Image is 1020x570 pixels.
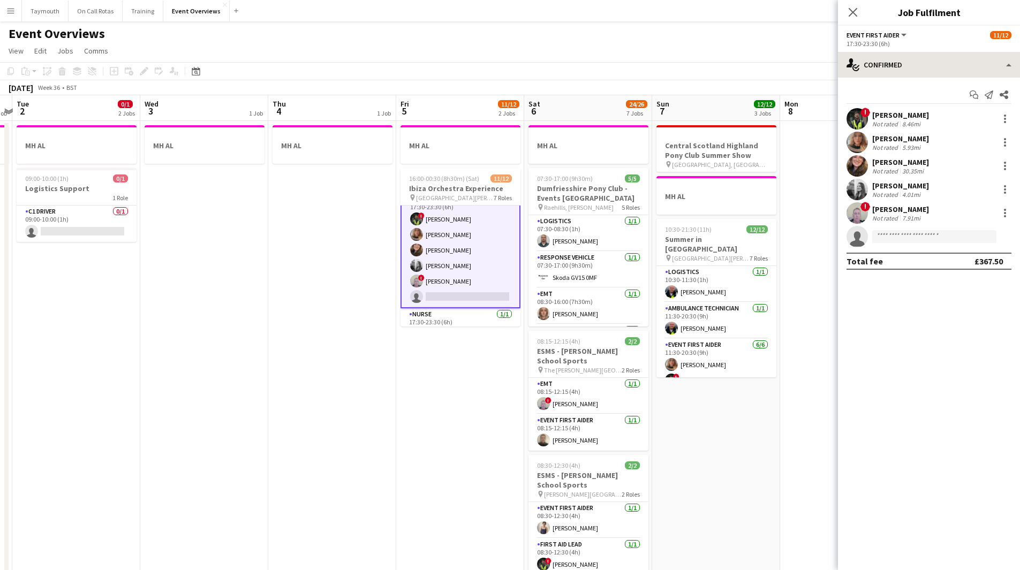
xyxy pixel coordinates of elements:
[401,308,520,345] app-card-role: Nurse1/117:30-23:30 (6h)
[490,174,512,183] span: 11/12
[66,83,77,92] div: BST
[900,143,923,151] div: 5.93mi
[528,252,648,288] app-card-role: Response Vehicle1/107:30-17:00 (9h30m)Skoda GV15 0MF
[9,26,105,42] h1: Event Overviews
[872,110,929,120] div: [PERSON_NAME]
[15,105,29,117] span: 2
[528,288,648,324] app-card-role: EMT1/108:30-16:00 (7h30m)[PERSON_NAME]
[544,490,622,498] span: [PERSON_NAME][GEOGRAPHIC_DATA]
[838,52,1020,78] div: Confirmed
[665,225,712,233] span: 10:30-21:30 (11h)
[528,470,648,490] h3: ESMS - [PERSON_NAME] School Sports
[673,374,679,380] span: !
[145,125,265,164] app-job-card: MH AL
[672,254,750,262] span: [GEOGRAPHIC_DATA][PERSON_NAME], [GEOGRAPHIC_DATA]
[528,331,648,451] app-job-card: 08:15-12:15 (4h)2/2ESMS - [PERSON_NAME] School Sports The [PERSON_NAME][GEOGRAPHIC_DATA]2 RolesEM...
[545,397,551,404] span: !
[656,125,776,172] app-job-card: Central Scotland Highland Pony Club Summer Show [GEOGRAPHIC_DATA], [GEOGRAPHIC_DATA]
[4,44,28,58] a: View
[872,204,929,214] div: [PERSON_NAME]
[69,1,123,21] button: On Call Rotas
[123,1,163,21] button: Training
[672,161,768,169] span: [GEOGRAPHIC_DATA], [GEOGRAPHIC_DATA]
[900,214,923,222] div: 7.91mi
[537,337,580,345] span: 08:15-12:15 (4h)
[860,108,870,117] span: !
[17,141,137,150] h3: MH AL
[528,346,648,366] h3: ESMS - [PERSON_NAME] School Sports
[249,109,263,117] div: 1 Job
[528,184,648,203] h3: Dumfriesshire Pony Club - Events [GEOGRAPHIC_DATA]
[418,275,425,281] span: !
[118,100,133,108] span: 0/1
[872,191,900,199] div: Not rated
[625,174,640,183] span: 5/5
[9,46,24,56] span: View
[17,184,137,193] h3: Logistics Support
[498,100,519,108] span: 11/12
[900,191,923,199] div: 4.01mi
[401,192,520,308] app-card-role: Event First Aider14A5/617:30-23:30 (6h)![PERSON_NAME][PERSON_NAME][PERSON_NAME][PERSON_NAME]![PER...
[528,324,648,361] app-card-role: Paramedic1/1
[872,134,929,143] div: [PERSON_NAME]
[537,461,580,469] span: 08:30-12:30 (4h)
[401,99,409,109] span: Fri
[545,558,551,564] span: !
[900,167,926,175] div: 30.35mi
[544,203,614,211] span: Raehills, [PERSON_NAME]
[528,168,648,326] app-job-card: 07:30-17:00 (9h30m)5/5Dumfriesshire Pony Club - Events [GEOGRAPHIC_DATA] Raehills, [PERSON_NAME]5...
[544,366,622,374] span: The [PERSON_NAME][GEOGRAPHIC_DATA]
[872,214,900,222] div: Not rated
[528,125,648,164] app-job-card: MH AL
[377,109,391,117] div: 1 Job
[163,1,230,21] button: Event Overviews
[401,184,520,193] h3: Ibiza Orchestra Experience
[145,141,265,150] h3: MH AL
[847,40,1011,48] div: 17:30-23:30 (6h)
[528,141,648,150] h3: MH AL
[113,174,128,183] span: 0/1
[754,100,775,108] span: 12/12
[656,176,776,215] app-job-card: MH AL
[35,83,62,92] span: Week 36
[622,490,640,498] span: 2 Roles
[494,194,512,202] span: 7 Roles
[9,82,33,93] div: [DATE]
[656,266,776,302] app-card-role: Logistics1/110:30-11:30 (1h)[PERSON_NAME]
[860,202,870,211] span: !
[872,157,929,167] div: [PERSON_NAME]
[626,109,647,117] div: 7 Jobs
[17,168,137,242] app-job-card: 09:00-10:00 (1h)0/1Logistics Support1 RoleC1 Driver0/109:00-10:00 (1h)
[974,256,1003,267] div: £367.50
[900,120,923,128] div: 8.46mi
[528,215,648,252] app-card-role: Logistics1/107:30-08:30 (1h)[PERSON_NAME]
[847,31,908,39] button: Event First Aider
[273,141,392,150] h3: MH AL
[622,203,640,211] span: 5 Roles
[872,181,929,191] div: [PERSON_NAME]
[80,44,112,58] a: Comms
[30,44,51,58] a: Edit
[418,212,425,219] span: !
[53,44,78,58] a: Jobs
[656,234,776,254] h3: Summer in [GEOGRAPHIC_DATA]
[17,125,137,164] div: MH AL
[872,120,900,128] div: Not rated
[57,46,73,56] span: Jobs
[872,167,900,175] div: Not rated
[17,99,29,109] span: Tue
[656,99,669,109] span: Sun
[401,141,520,150] h3: MH AL
[528,502,648,538] app-card-role: Event First Aider1/108:30-12:30 (4h)[PERSON_NAME]
[22,1,69,21] button: Taymouth
[746,225,768,233] span: 12/12
[118,109,135,117] div: 2 Jobs
[625,337,640,345] span: 2/2
[847,256,883,267] div: Total fee
[401,168,520,326] app-job-card: 16:00-00:30 (8h30m) (Sat)11/12Ibiza Orchestra Experience [GEOGRAPHIC_DATA][PERSON_NAME], [GEOGRAP...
